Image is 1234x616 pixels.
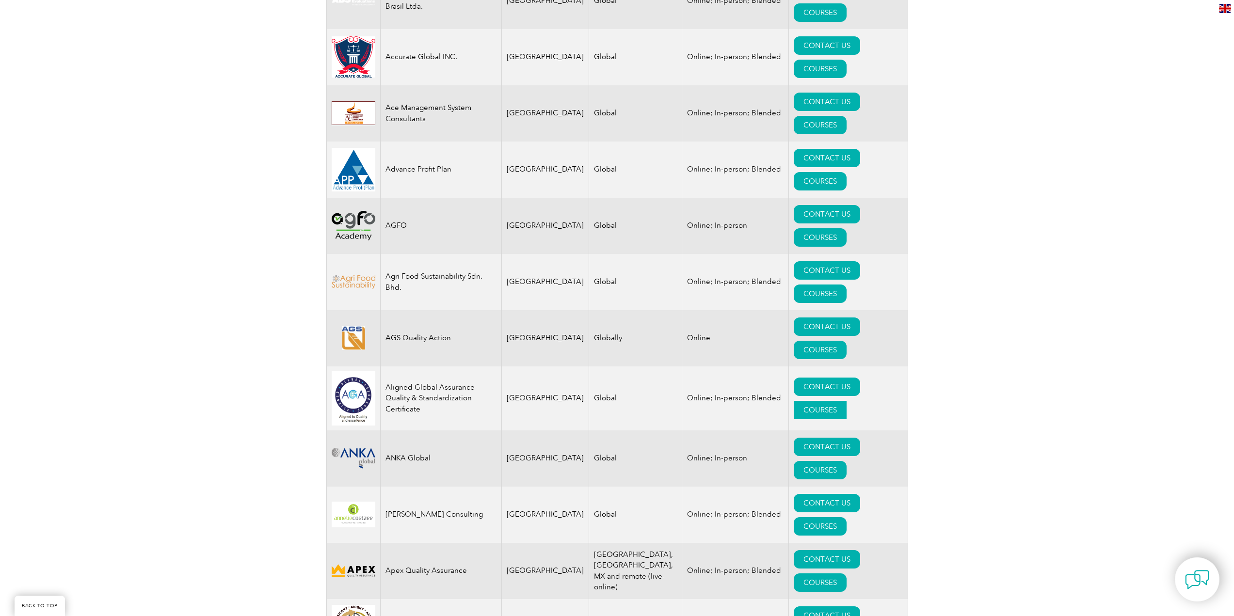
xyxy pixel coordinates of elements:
a: COURSES [794,341,847,359]
td: Aligned Global Assurance Quality & Standardization Certificate [380,366,501,430]
td: Online [682,310,788,366]
a: BACK TO TOP [15,596,65,616]
a: COURSES [794,116,847,134]
td: [GEOGRAPHIC_DATA] [501,85,589,142]
td: Online; In-person; Blended [682,142,788,198]
td: Online; In-person; Blended [682,543,788,599]
td: Accurate Global INC. [380,29,501,85]
td: [GEOGRAPHIC_DATA] [501,142,589,198]
td: [GEOGRAPHIC_DATA] [501,198,589,254]
td: Online; In-person; Blended [682,487,788,543]
a: CONTACT US [794,378,860,396]
a: COURSES [794,401,847,419]
td: [GEOGRAPHIC_DATA] [501,254,589,310]
td: Global [589,142,682,198]
td: [GEOGRAPHIC_DATA] [501,543,589,599]
a: COURSES [794,461,847,479]
a: COURSES [794,573,847,592]
td: Online; In-person [682,430,788,487]
a: COURSES [794,3,847,22]
img: 2d900779-188b-ea11-a811-000d3ae11abd-logo.png [332,211,375,240]
td: Online; In-person; Blended [682,29,788,85]
td: ANKA Global [380,430,501,487]
td: [GEOGRAPHIC_DATA], [GEOGRAPHIC_DATA], MX and remote (live-online) [589,543,682,599]
td: [PERSON_NAME] Consulting [380,487,501,543]
td: Global [589,29,682,85]
td: Online; In-person; Blended [682,85,788,142]
img: a034a1f6-3919-f011-998a-0022489685a1-logo.png [332,36,375,78]
img: cdfe6d45-392f-f011-8c4d-000d3ad1ee32-logo.png [332,563,375,579]
a: CONTACT US [794,205,860,223]
a: CONTACT US [794,438,860,456]
td: [GEOGRAPHIC_DATA] [501,310,589,366]
td: Global [589,254,682,310]
img: 049e7a12-d1a0-ee11-be37-00224893a058-logo.jpg [332,371,375,426]
a: CONTACT US [794,494,860,512]
a: CONTACT US [794,149,860,167]
td: Global [589,198,682,254]
a: COURSES [794,60,847,78]
img: 4c453107-f848-ef11-a316-002248944286-logo.png [332,502,375,527]
td: Agri Food Sustainability Sdn. Bhd. [380,254,501,310]
td: AGFO [380,198,501,254]
td: AGS Quality Action [380,310,501,366]
td: [GEOGRAPHIC_DATA] [501,487,589,543]
td: Global [589,430,682,487]
img: en [1219,4,1231,13]
a: COURSES [794,517,847,536]
a: COURSES [794,228,847,247]
td: Apex Quality Assurance [380,543,501,599]
td: [GEOGRAPHIC_DATA] [501,366,589,430]
td: Globally [589,310,682,366]
a: COURSES [794,284,847,303]
td: [GEOGRAPHIC_DATA] [501,29,589,85]
td: Global [589,487,682,543]
a: CONTACT US [794,93,860,111]
img: cd2924ac-d9bc-ea11-a814-000d3a79823d-logo.jpg [332,148,375,191]
a: CONTACT US [794,36,860,55]
img: 306afd3c-0a77-ee11-8179-000d3ae1ac14-logo.jpg [332,101,375,125]
td: Online; In-person; Blended [682,254,788,310]
a: CONTACT US [794,261,860,280]
img: f9836cf2-be2c-ed11-9db1-00224814fd52-logo.png [332,275,375,289]
td: Advance Profit Plan [380,142,501,198]
td: [GEOGRAPHIC_DATA] [501,430,589,487]
img: contact-chat.png [1185,568,1209,592]
td: Online; In-person; Blended [682,366,788,430]
img: e8128bb3-5a91-eb11-b1ac-002248146a66-logo.png [332,326,375,350]
td: Online; In-person [682,198,788,254]
a: CONTACT US [794,317,860,336]
td: Ace Management System Consultants [380,85,501,142]
img: c09c33f4-f3a0-ea11-a812-000d3ae11abd-logo.png [332,448,375,468]
a: COURSES [794,172,847,190]
td: Global [589,85,682,142]
td: Global [589,366,682,430]
a: CONTACT US [794,550,860,569]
